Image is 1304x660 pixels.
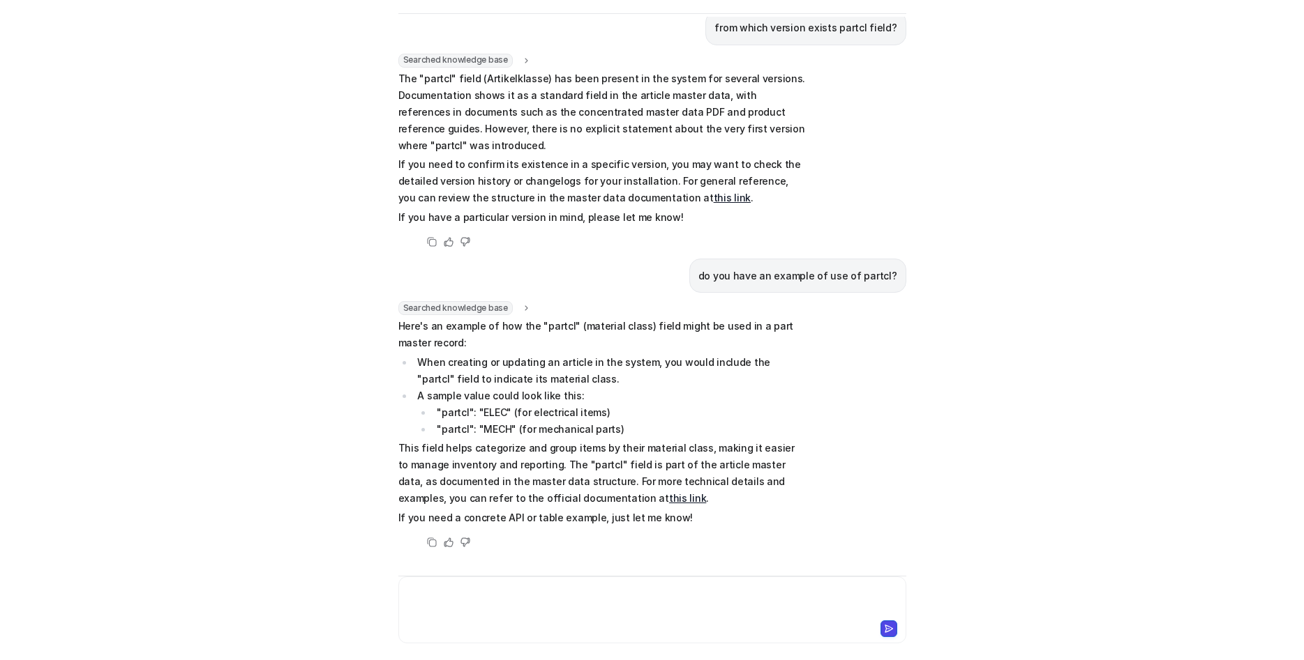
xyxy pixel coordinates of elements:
[414,354,807,387] li: When creating or updating an article in the system, you would include the "partcl" field to indic...
[398,54,513,68] span: Searched knowledge base
[714,192,751,204] a: this link
[398,301,513,315] span: Searched knowledge base
[398,318,807,351] p: Here's an example of how the "partcl" (material class) field might be used in a part master record:
[398,209,807,226] p: If you have a particular version in mind, please let me know!
[414,387,807,438] li: A sample value could look like this:
[669,492,706,504] a: this link
[398,509,807,526] p: If you need a concrete API or table example, just let me know!
[433,404,806,421] li: "partcl": "ELEC" (for electrical items)
[714,20,897,36] p: from which version exists partcl field?
[398,70,807,154] p: The "partcl" field (Artikelklasse) has been present in the system for several versions. Documenta...
[398,156,807,206] p: If you need to confirm its existence in a specific version, you may want to check the detailed ve...
[698,268,897,284] p: do you have an example of use of partcl?
[433,421,806,438] li: "partcl": "MECH" (for mechanical parts)
[398,440,807,507] p: This field helps categorize and group items by their material class, making it easier to manage i...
